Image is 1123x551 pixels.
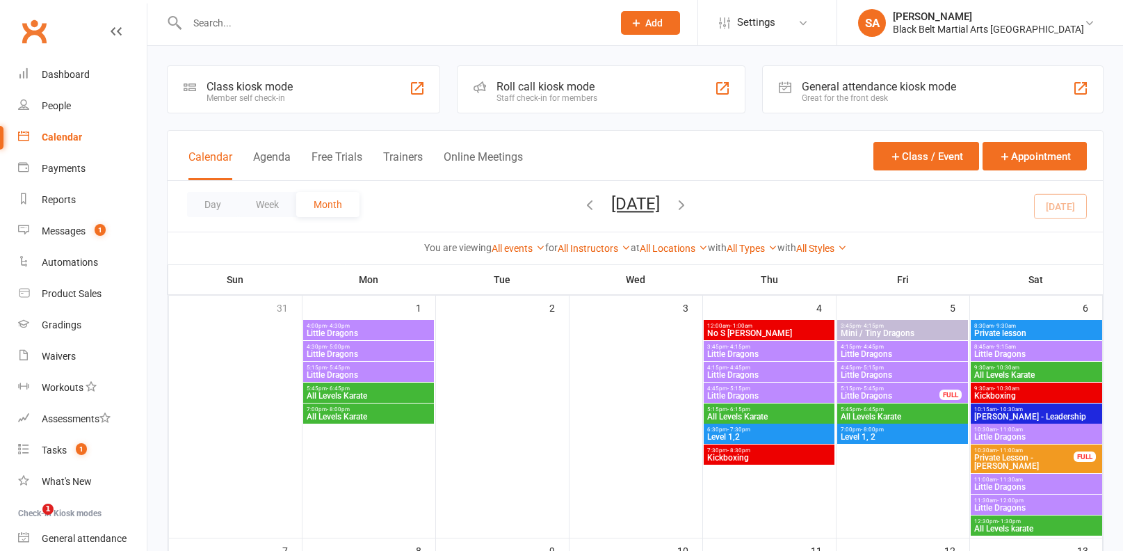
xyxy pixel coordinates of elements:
[994,323,1016,329] span: - 9:30am
[14,504,47,537] iframe: Intercom live chat
[496,80,597,93] div: Roll call kiosk mode
[973,525,1099,533] span: All Levels karate
[706,392,831,400] span: Little Dragons
[18,278,147,310] a: Product Sales
[973,392,1099,400] span: Kickboxing
[706,426,831,433] span: 6:30pm
[569,265,702,294] th: Wed
[645,17,663,29] span: Add
[840,371,964,379] span: Little Dragons
[727,406,750,413] span: - 6:15pm
[727,426,750,433] span: - 7:30pm
[306,385,430,392] span: 5:45pm
[327,344,350,350] span: - 5:00pm
[306,365,430,371] span: 5:15pm
[1074,452,1096,462] div: FULL
[973,344,1099,350] span: 8:45am
[42,225,86,237] div: Messages
[973,518,1099,525] span: 12:30pm
[42,194,76,205] div: Reports
[973,406,1099,413] span: 10:15am
[969,265,1103,294] th: Sat
[840,323,964,329] span: 3:45pm
[939,390,962,400] div: FULL
[706,406,831,413] span: 5:15pm
[306,344,430,350] span: 4:30pm
[840,413,964,421] span: All Levels Karate
[706,371,831,379] span: Little Dragons
[727,385,750,392] span: - 5:15pm
[706,454,831,462] span: Kickboxing
[727,447,750,454] span: - 8:30pm
[796,243,847,254] a: All Styles
[306,323,430,329] span: 4:00pm
[893,10,1084,23] div: [PERSON_NAME]
[306,371,430,379] span: Little Dragons
[42,163,86,174] div: Payments
[840,392,939,400] span: Little Dragons
[611,194,660,214] button: [DATE]
[706,365,831,371] span: 4:15pm
[18,247,147,278] a: Automations
[327,365,350,371] span: - 5:45pm
[207,93,293,103] div: Member self check-in
[997,477,1023,483] span: - 11:30am
[42,319,81,330] div: Gradings
[840,350,964,358] span: Little Dragons
[435,265,569,294] th: Tue
[631,242,640,253] strong: at
[424,242,492,253] strong: You are viewing
[18,122,147,153] a: Calendar
[306,329,430,337] span: Little Dragons
[306,413,430,421] span: All Levels Karate
[706,350,831,358] span: Little Dragons
[496,93,597,103] div: Staff check-in for members
[973,385,1099,392] span: 9:30am
[973,365,1099,371] span: 9:30am
[706,344,831,350] span: 3:45pm
[239,192,296,217] button: Week
[973,477,1099,483] span: 11:00am
[277,296,302,319] div: 31
[858,9,886,37] div: SA
[444,150,523,180] button: Online Meetings
[306,406,430,413] span: 7:00pm
[730,323,752,329] span: - 1:00am
[306,350,430,358] span: Little Dragons
[312,150,362,180] button: Free Trials
[168,265,302,294] th: Sun
[973,483,1099,491] span: Little Dragons
[950,296,969,319] div: 5
[18,184,147,216] a: Reports
[973,371,1099,379] span: All Levels Karate
[253,150,291,180] button: Agenda
[816,296,836,319] div: 4
[416,296,435,319] div: 1
[861,385,884,392] span: - 5:45pm
[973,497,1099,504] span: 11:30am
[997,447,1023,454] span: - 11:00am
[777,242,796,253] strong: with
[861,406,884,413] span: - 6:45pm
[973,350,1099,358] span: Little Dragons
[42,131,82,143] div: Calendar
[708,242,727,253] strong: with
[840,365,964,371] span: 4:45pm
[18,90,147,122] a: People
[327,385,350,392] span: - 6:45pm
[296,192,359,217] button: Month
[840,433,964,441] span: Level 1, 2
[997,406,1023,413] span: - 10:30am
[1083,296,1102,319] div: 6
[42,100,71,111] div: People
[683,296,702,319] div: 3
[18,153,147,184] a: Payments
[18,341,147,372] a: Waivers
[18,310,147,341] a: Gradings
[973,426,1099,433] span: 10:30am
[973,433,1099,441] span: Little Dragons
[42,382,83,393] div: Workouts
[42,533,127,544] div: General attendance
[994,365,1019,371] span: - 10:30am
[997,497,1024,504] span: - 12:00pm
